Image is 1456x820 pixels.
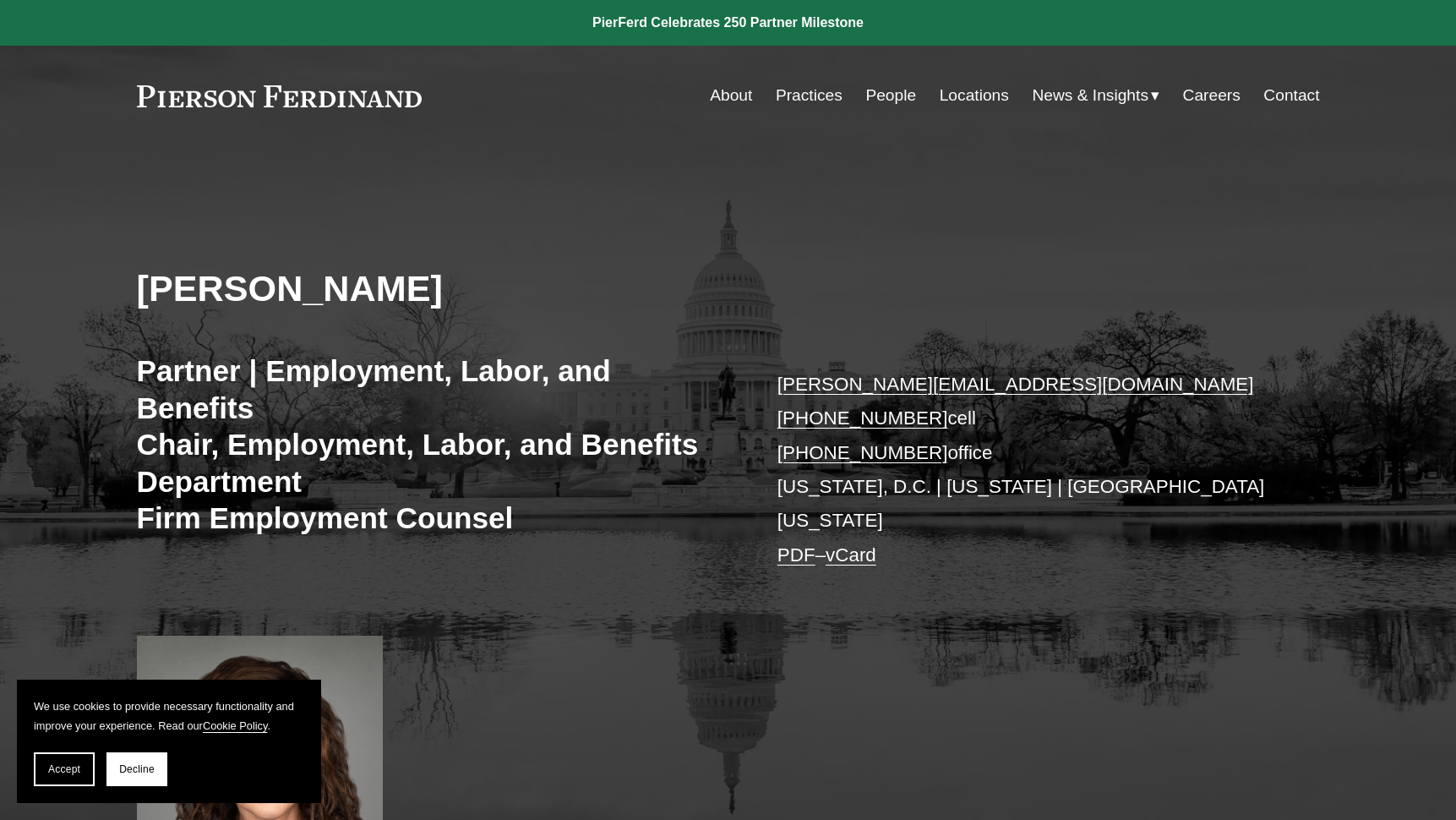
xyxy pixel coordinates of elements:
[777,544,815,566] a: PDF
[1263,79,1319,112] a: Contact
[106,752,167,786] button: Decline
[1032,81,1148,111] span: News & Insights
[776,79,843,112] a: Practices
[119,763,155,775] span: Decline
[17,680,321,803] section: Cookie banner
[777,368,1270,572] p: cell office [US_STATE], D.C. | [US_STATE] | [GEOGRAPHIC_DATA][US_STATE] –
[940,79,1009,112] a: Locations
[777,374,1254,395] a: [PERSON_NAME][EMAIL_ADDRESS][DOMAIN_NAME]
[34,752,95,786] button: Accept
[137,353,728,537] h3: Partner | Employment, Labor, and Benefits Chair, Employment, Labor, and Benefits Department Firm ...
[203,719,268,732] a: Cookie Policy
[34,697,304,735] p: We use cookies to provide necessary functionality and improve your experience. Read our .
[48,763,80,775] span: Accept
[710,79,752,112] a: About
[777,407,948,429] a: [PHONE_NUMBER]
[777,442,948,463] a: [PHONE_NUMBER]
[826,544,876,566] a: vCard
[1183,79,1241,112] a: Careers
[1032,79,1159,112] a: folder dropdown
[865,79,916,112] a: People
[137,266,728,310] h2: [PERSON_NAME]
